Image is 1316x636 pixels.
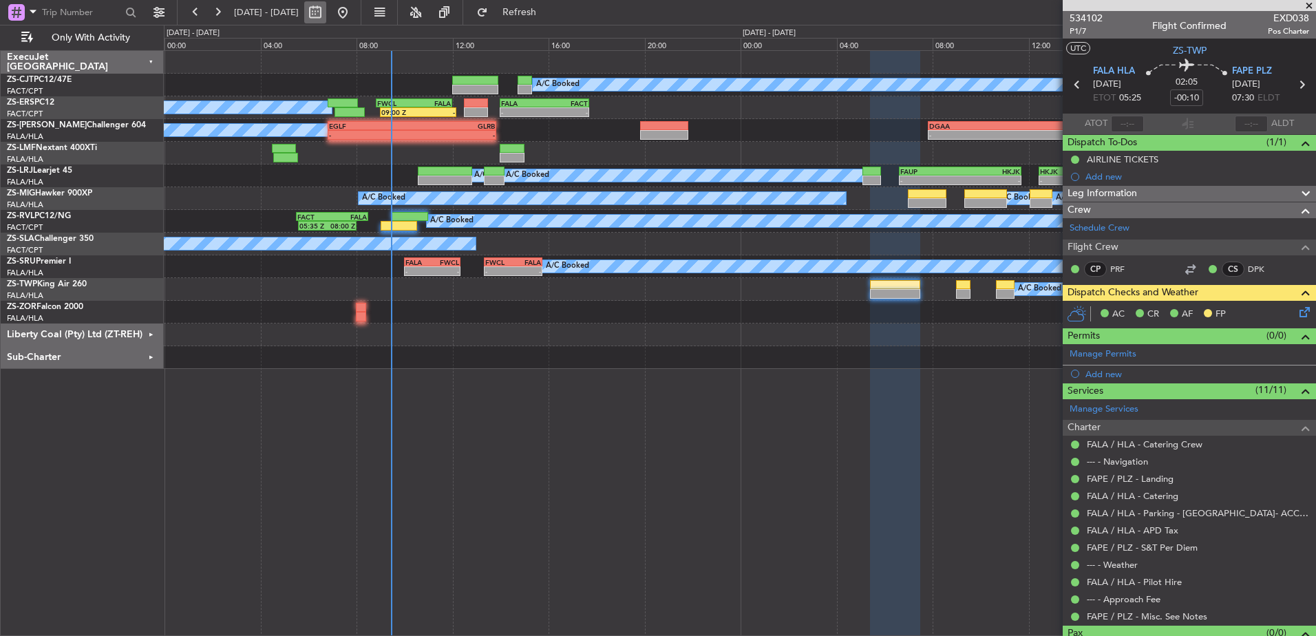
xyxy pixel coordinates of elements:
[501,108,544,116] div: -
[164,38,261,50] div: 00:00
[1111,116,1144,132] input: --:--
[1068,240,1118,255] span: Flight Crew
[1266,135,1286,149] span: (1/1)
[1112,308,1125,321] span: AC
[36,33,145,43] span: Only With Activity
[1176,76,1198,89] span: 02:05
[741,38,837,50] div: 00:00
[470,1,553,23] button: Refresh
[544,108,588,116] div: -
[1173,43,1207,58] span: ZS-TWP
[1119,92,1141,105] span: 05:25
[167,28,220,39] div: [DATE] - [DATE]
[1087,559,1138,571] a: --- - Weather
[7,235,94,243] a: ZS-SLAChallenger 350
[1093,92,1116,105] span: ETOT
[7,212,71,220] a: ZS-RVLPC12/NG
[381,108,418,116] div: 09:00 Z
[474,165,518,186] div: A/C Booked
[7,121,146,129] a: ZS-[PERSON_NAME]Challenger 604
[7,280,37,288] span: ZS-TWP
[1087,593,1160,605] a: --- - Approach Fee
[7,313,43,324] a: FALA/HLA
[1152,19,1227,33] div: Flight Confirmed
[7,212,34,220] span: ZS-RVL
[1068,202,1091,218] span: Crew
[7,290,43,301] a: FALA/HLA
[432,258,459,266] div: FWCL
[933,38,1029,50] div: 08:00
[42,2,121,23] input: Trip Number
[405,258,432,266] div: FALA
[1222,262,1244,277] div: CS
[837,38,933,50] div: 04:00
[1255,383,1286,397] span: (11/11)
[1087,507,1309,519] a: FALA / HLA - Parking - [GEOGRAPHIC_DATA]- ACC # 1800
[7,167,72,175] a: ZS-LRJLearjet 45
[7,257,71,266] a: ZS-SRUPremier I
[1087,456,1148,467] a: --- - Navigation
[7,200,43,210] a: FALA/HLA
[1070,11,1103,25] span: 534102
[1248,263,1279,275] a: DPK
[261,38,357,50] div: 04:00
[7,189,92,198] a: ZS-MIGHawker 900XP
[7,245,43,255] a: FACT/CPT
[1266,328,1286,343] span: (0/0)
[1271,117,1294,131] span: ALDT
[929,122,1004,130] div: DGAA
[418,108,454,116] div: -
[1216,308,1226,321] span: FP
[412,131,495,139] div: -
[1087,542,1198,553] a: FAPE / PLZ - S&T Per Diem
[7,235,34,243] span: ZS-SLA
[7,167,33,175] span: ZS-LRJ
[1087,524,1178,536] a: FALA / HLA - APD Tax
[7,280,87,288] a: ZS-TWPKing Air 260
[15,27,149,49] button: Only With Activity
[357,38,453,50] div: 08:00
[1087,611,1207,622] a: FAPE / PLZ - Misc. See Notes
[7,268,43,278] a: FALA/HLA
[1068,186,1137,202] span: Leg Information
[453,38,549,50] div: 12:00
[1004,122,1079,130] div: FALA
[405,267,432,275] div: -
[1085,368,1309,380] div: Add new
[7,98,54,107] a: ZS-ERSPC12
[299,222,327,230] div: 05:35 Z
[485,258,513,266] div: FWCL
[1040,167,1081,176] div: HKJK
[1087,153,1158,165] div: AIRLINE TICKETS
[1087,576,1182,588] a: FALA / HLA - Pilot Hire
[1070,403,1138,416] a: Manage Services
[1040,176,1081,184] div: -
[7,76,34,84] span: ZS-CJT
[7,86,43,96] a: FACT/CPT
[1232,92,1254,105] span: 07:30
[7,109,43,119] a: FACT/CPT
[1087,490,1178,502] a: FALA / HLA - Catering
[7,144,36,152] span: ZS-LMF
[1232,65,1272,78] span: FAPE PLZ
[1257,92,1280,105] span: ELDT
[7,303,83,311] a: ZS-ZORFalcon 2000
[327,222,354,230] div: 08:00 Z
[414,99,451,107] div: FALA
[743,28,796,39] div: [DATE] - [DATE]
[513,258,540,266] div: FALA
[960,176,1020,184] div: -
[485,267,513,275] div: -
[1147,308,1159,321] span: CR
[7,222,43,233] a: FACT/CPT
[513,267,540,275] div: -
[1018,279,1061,299] div: A/C Booked
[1087,473,1174,485] a: FAPE / PLZ - Landing
[1110,263,1141,275] a: PRF
[1085,171,1309,182] div: Add new
[1068,420,1101,436] span: Charter
[536,74,580,95] div: A/C Booked
[1070,25,1103,37] span: P1/7
[7,303,36,311] span: ZS-ZOR
[491,8,549,17] span: Refresh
